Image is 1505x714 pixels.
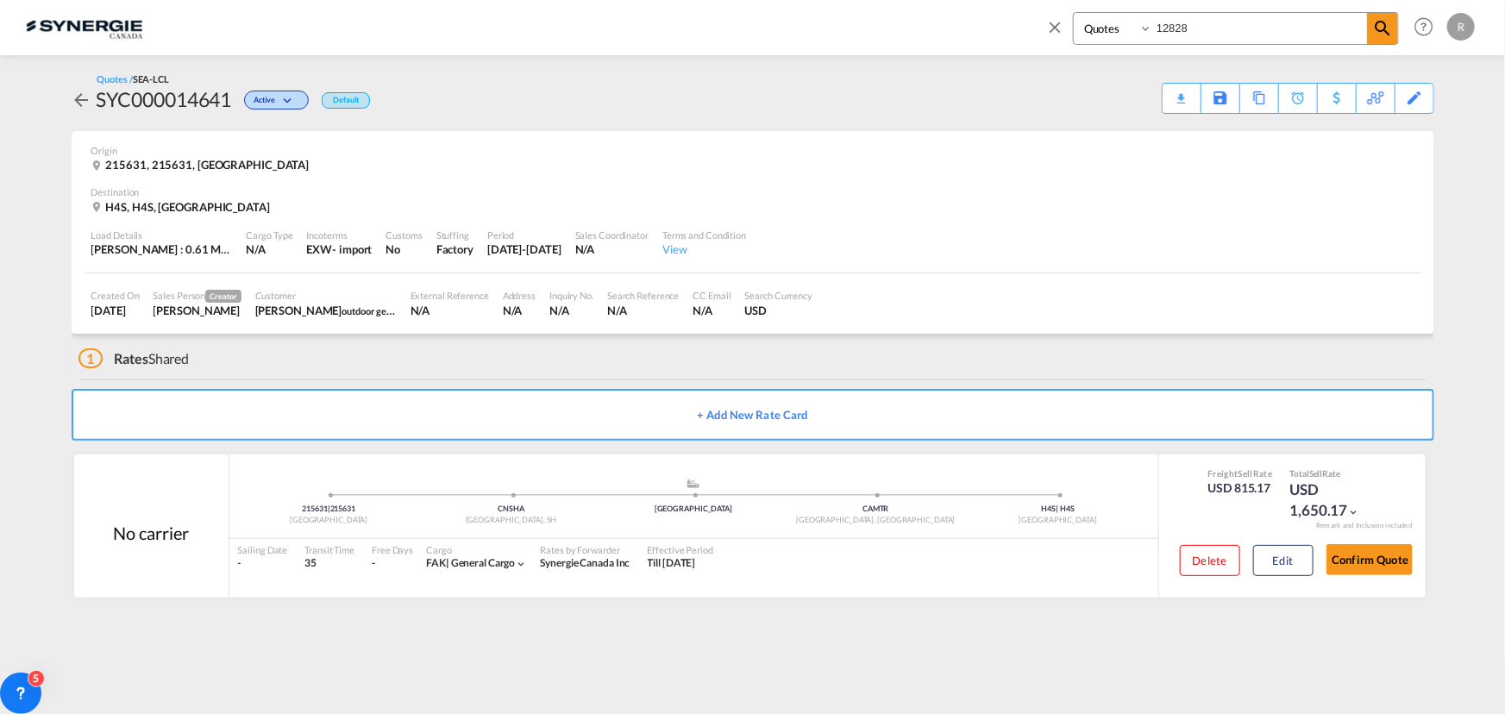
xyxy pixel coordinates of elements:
[91,185,1414,198] div: Destination
[72,389,1434,441] button: + Add New Rate Card
[487,229,561,241] div: Period
[304,556,354,571] div: 35
[304,543,354,556] div: Transit Time
[106,158,310,172] span: 215631, 215631, [GEOGRAPHIC_DATA]
[72,85,97,113] div: icon-arrow-left
[420,504,602,515] div: CNSHA
[238,556,288,571] div: -
[693,303,731,318] div: N/A
[386,241,422,257] div: No
[1367,13,1398,44] span: icon-magnify
[1348,506,1360,518] md-icon: icon-chevron-down
[1238,468,1253,479] span: Sell
[426,556,451,569] span: FAK
[436,229,473,241] div: Stuffing
[91,144,1414,157] div: Origin
[91,289,140,302] div: Created On
[332,241,372,257] div: - import
[247,229,293,241] div: Cargo Type
[1303,521,1426,530] div: Remark and Inclusion included
[91,229,233,241] div: Load Details
[255,289,397,302] div: Customer
[602,504,784,515] div: [GEOGRAPHIC_DATA]
[1045,17,1064,36] md-icon: icon-close
[607,303,679,318] div: N/A
[575,229,649,241] div: Sales Coordinator
[91,241,233,257] div: [PERSON_NAME] : 0.61 MT | Volumetric Wt : 8.15 CBM | Chargeable Wt : 8.15 W/M
[967,515,1149,526] div: [GEOGRAPHIC_DATA]
[745,303,813,318] div: USD
[549,289,593,302] div: Inquiry No.
[1208,479,1273,497] div: USD 815.17
[411,303,489,318] div: N/A
[238,515,420,526] div: [GEOGRAPHIC_DATA]
[1289,467,1376,479] div: Total Rate
[238,543,288,556] div: Sailing Date
[411,289,489,302] div: External Reference
[1171,84,1192,99] div: Quote PDF is not available at this time
[1309,468,1323,479] span: Sell
[78,348,103,368] span: 1
[1326,544,1413,575] button: Confirm Quote
[244,91,309,110] div: Change Status Here
[372,556,375,571] div: -
[322,92,369,109] div: Default
[426,543,527,556] div: Cargo
[540,556,630,569] span: Synergie Canada Inc
[372,543,413,556] div: Free Days
[97,72,170,85] div: Quotes /SEA-LCL
[446,556,449,569] span: |
[307,229,373,241] div: Incoterms
[1056,504,1058,513] span: |
[1208,467,1273,479] div: Freight Rate
[648,556,696,571] div: Till 14 Sep 2025
[1045,12,1073,53] span: icon-close
[745,289,813,302] div: Search Currency
[1042,504,1059,513] span: H4S
[607,289,679,302] div: Search Reference
[254,95,279,111] span: Active
[231,85,313,113] div: Change Status Here
[648,543,713,556] div: Effective Period
[97,85,232,113] div: SYC000014641
[420,515,602,526] div: [GEOGRAPHIC_DATA], SH
[1180,545,1240,576] button: Delete
[1171,86,1192,99] md-icon: icon-download
[549,303,593,318] div: N/A
[662,241,746,257] div: View
[72,90,92,110] md-icon: icon-arrow-left
[785,504,967,515] div: CAMTR
[1409,12,1447,43] div: Help
[1372,18,1393,39] md-icon: icon-magnify
[1409,12,1439,41] span: Help
[255,303,397,318] div: MICHEL BERNIER
[342,304,491,317] span: outdoor gear [GEOGRAPHIC_DATA]
[386,229,422,241] div: Customs
[1447,13,1475,41] div: R
[1060,504,1075,513] span: H4S
[683,479,704,488] md-icon: assets/icons/custom/ship-fill.svg
[540,556,630,571] div: Synergie Canada Inc
[785,515,967,526] div: [GEOGRAPHIC_DATA], [GEOGRAPHIC_DATA]
[78,349,190,368] div: Shared
[330,504,355,513] span: 215631
[205,290,241,303] span: Creator
[693,289,731,302] div: CC Email
[247,241,293,257] div: N/A
[503,303,536,318] div: N/A
[662,229,746,241] div: Terms and Condition
[307,241,333,257] div: EXW
[426,556,515,571] div: general cargo
[1201,84,1239,113] div: Save As Template
[1152,13,1367,43] input: Enter Quotation Number
[279,97,300,106] md-icon: icon-chevron-down
[436,241,473,257] div: Factory Stuffing
[154,289,241,303] div: Sales Person
[1253,545,1314,576] button: Edit
[540,543,630,556] div: Rates by Forwarder
[575,241,649,257] div: N/A
[114,350,148,366] span: Rates
[133,73,169,85] span: SEA-LCL
[91,199,274,215] div: H4S, H4S, Canada
[91,157,314,172] div: 215631, 215631, China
